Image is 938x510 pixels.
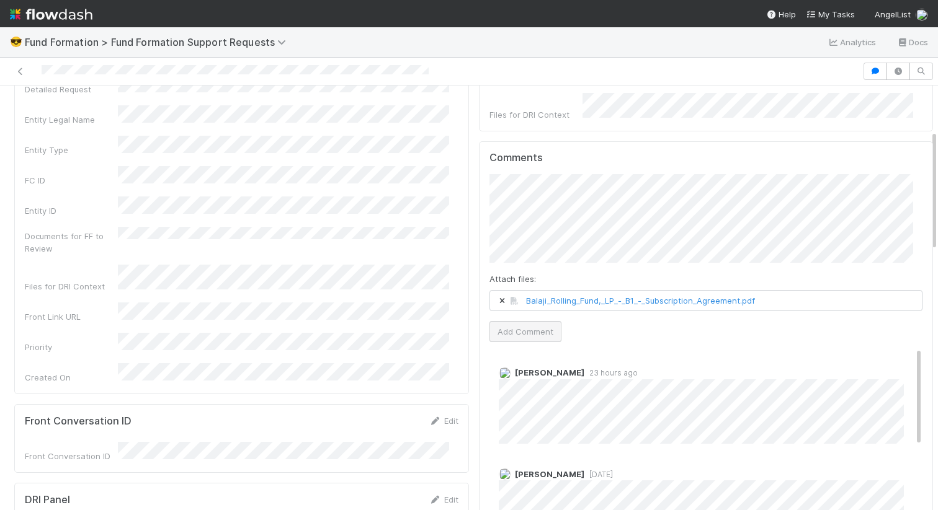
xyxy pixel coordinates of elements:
[25,230,118,255] div: Documents for FF to Review
[766,8,796,20] div: Help
[429,495,458,504] a: Edit
[25,310,118,323] div: Front Link URL
[25,341,118,353] div: Priority
[896,35,928,50] a: Docs
[489,152,923,164] h5: Comments
[515,469,584,479] span: [PERSON_NAME]
[806,9,855,19] span: My Tasks
[429,416,458,426] a: Edit
[25,450,118,462] div: Front Conversation ID
[515,367,584,377] span: [PERSON_NAME]
[25,83,118,95] div: Detailed Request
[25,494,70,506] h5: DRI Panel
[916,9,928,21] img: avatar_c584de82-e924-47af-9431-5c284c40472a.png
[584,470,613,479] span: [DATE]
[25,174,118,187] div: FC ID
[489,321,561,342] button: Add Comment
[25,113,118,126] div: Entity Legal Name
[806,8,855,20] a: My Tasks
[10,4,92,25] img: logo-inverted-e16ddd16eac7371096b0.svg
[25,415,132,428] h5: Front Conversation ID
[25,280,118,292] div: Files for DRI Context
[499,367,511,379] img: avatar_892eb56c-5b5a-46db-bf0b-2a9023d0e8f8.png
[25,36,292,48] span: Fund Formation > Fund Formation Support Requests
[526,296,755,306] a: Balaji_Rolling_Fund,_LP_-_B1_-_Subscription_Agreement.pdf
[828,35,877,50] a: Analytics
[489,273,536,285] label: Attach files:
[489,108,583,121] div: Files for DRI Context
[875,9,911,19] span: AngelList
[584,368,638,377] span: 23 hours ago
[25,144,118,156] div: Entity Type
[25,204,118,217] div: Entity ID
[25,371,118,384] div: Created On
[499,468,511,480] img: avatar_cbf6e7c1-1692-464b-bc1b-b8582b2cbdce.png
[10,37,22,47] span: 😎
